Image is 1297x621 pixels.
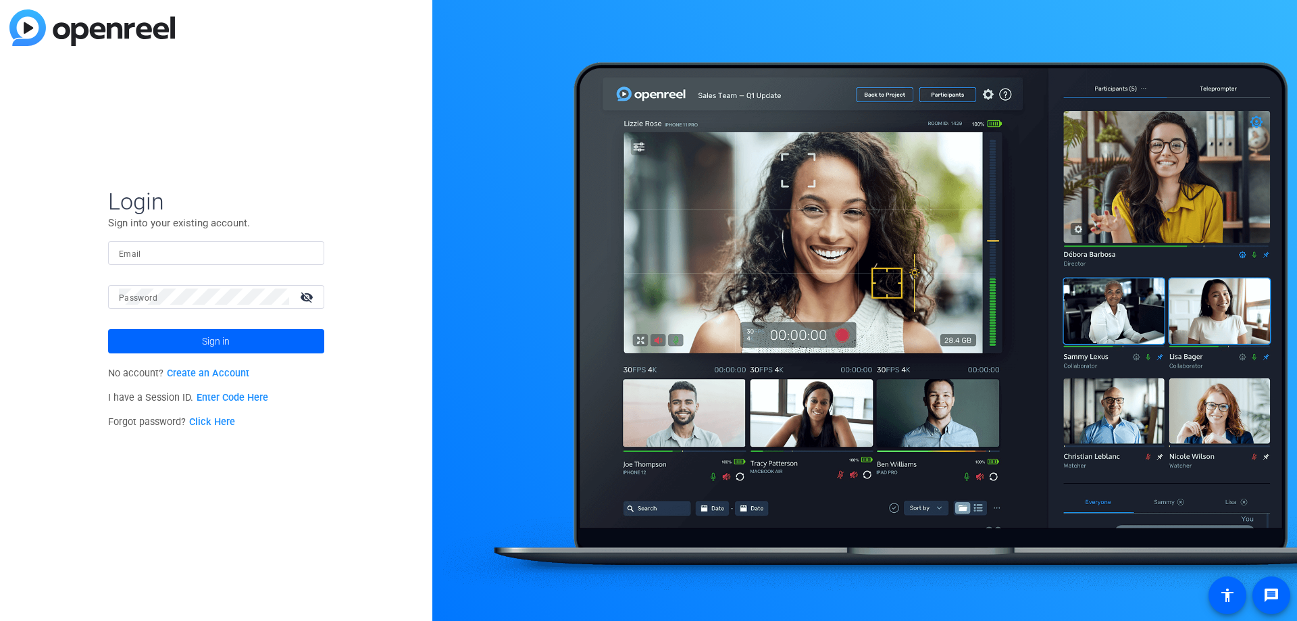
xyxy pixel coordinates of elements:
span: Forgot password? [108,416,235,428]
a: Create an Account [167,368,249,379]
span: Login [108,187,324,216]
span: No account? [108,368,249,379]
img: blue-gradient.svg [9,9,175,46]
mat-label: Password [119,293,157,303]
button: Sign in [108,329,324,353]
mat-icon: message [1263,587,1279,603]
a: Click Here [189,416,235,428]
p: Sign into your existing account. [108,216,324,230]
a: Enter Code Here [197,392,268,403]
input: Enter Email Address [119,245,313,261]
span: Sign in [202,324,230,358]
span: I have a Session ID. [108,392,268,403]
mat-label: Email [119,249,141,259]
mat-icon: accessibility [1219,587,1236,603]
mat-icon: visibility_off [292,287,324,307]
